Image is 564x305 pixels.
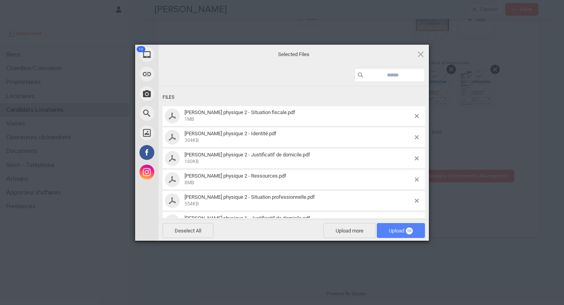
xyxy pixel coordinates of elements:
[135,143,229,162] div: Facebook
[182,152,415,165] span: Éloïsse Guilbaud - Garant physique 2 - Justificatif de domicile.pdf
[182,194,415,207] span: Éloïsse Guilbaud - Garant physique 2 - Situation professionnelle.pdf
[135,162,229,182] div: Instagram
[184,201,199,207] span: 554KB
[184,159,199,164] span: 180KB
[182,215,415,228] span: Éloïsse Guilbaud - Garant physique 1 - Justificatif de domicile.pdf
[163,223,213,238] span: Deselect All
[182,109,415,122] span: Éloïsse Guilbaud - Garant physique 2 - Situation fiscale.pdf
[184,138,199,143] span: 304KB
[184,109,295,115] span: [PERSON_NAME] physique 2 - Situation fiscale.pdf
[377,223,425,238] span: Upload
[184,180,194,185] span: 8MB
[135,45,229,64] div: My Device
[184,152,310,158] span: [PERSON_NAME] physique 2 - Justificatif de domicile.pdf
[182,131,415,143] span: Éloïsse Guilbaud - Garant physique 2 - Identité.pdf
[135,123,229,143] div: Unsplash
[416,50,425,58] span: Click here or hit ESC to close picker
[135,64,229,84] div: Link (URL)
[135,84,229,103] div: Take Photo
[324,223,376,238] span: Upload more
[184,215,310,221] span: [PERSON_NAME] physique 1 - Justificatif de domicile.pdf
[406,227,413,234] span: 10
[184,194,315,200] span: [PERSON_NAME] physique 2 - Situation professionnelle.pdf
[184,131,277,136] span: [PERSON_NAME] physique 2 - Identité.pdf
[184,116,194,122] span: 1MB
[389,228,413,234] span: Upload
[182,173,415,186] span: Éloïsse Guilbaud - Garant physique 2 - Ressources.pdf
[135,103,229,123] div: Web Search
[137,46,145,52] span: 10
[184,173,286,179] span: [PERSON_NAME] physique 2 - Ressources.pdf
[215,51,372,58] span: Selected Files
[163,90,425,105] div: Files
